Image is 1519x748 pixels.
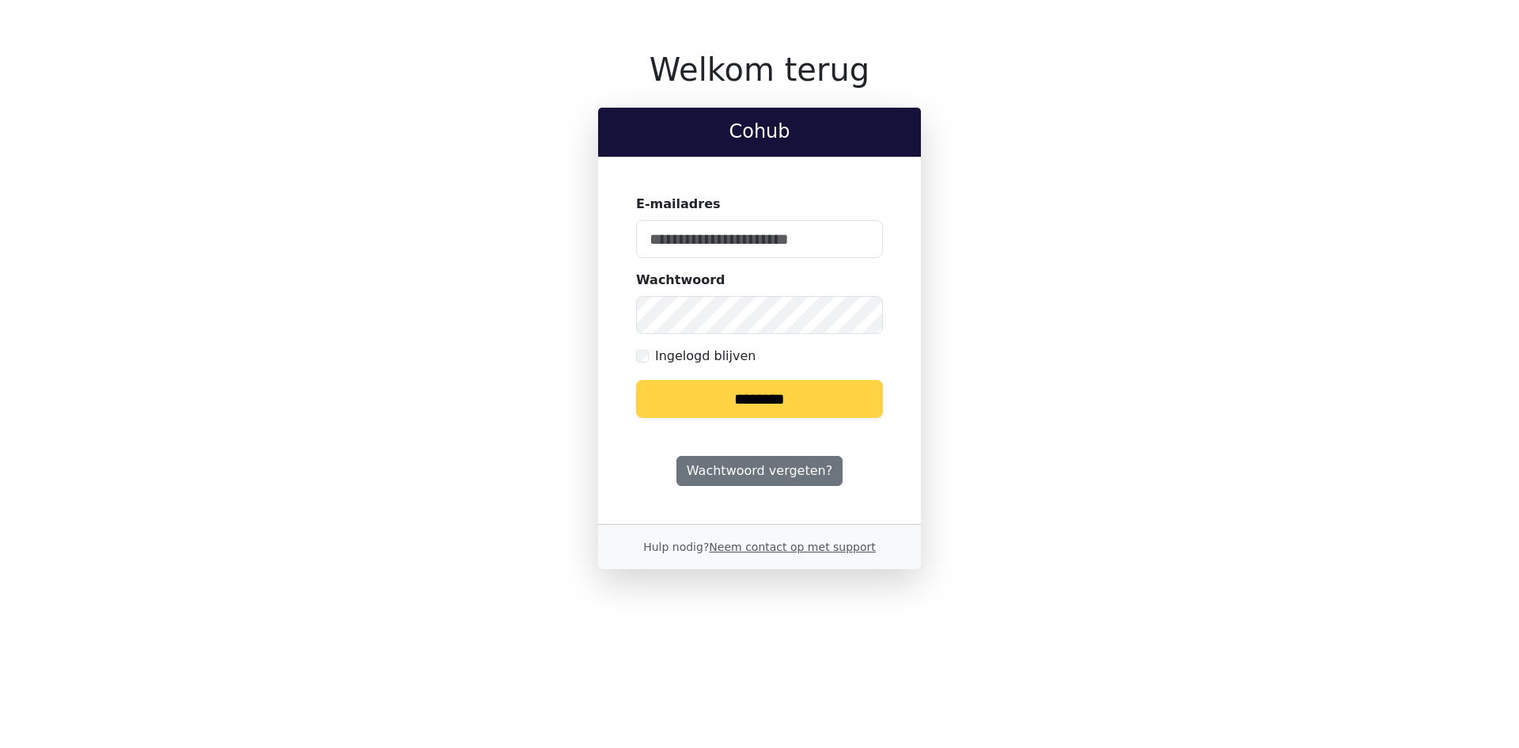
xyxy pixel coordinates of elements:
[598,51,921,89] h1: Welkom terug
[676,456,843,486] a: Wachtwoord vergeten?
[611,120,908,143] h2: Cohub
[709,541,875,553] a: Neem contact op met support
[636,271,725,290] label: Wachtwoord
[636,195,721,214] label: E-mailadres
[643,541,876,553] small: Hulp nodig?
[655,347,756,366] label: Ingelogd blijven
